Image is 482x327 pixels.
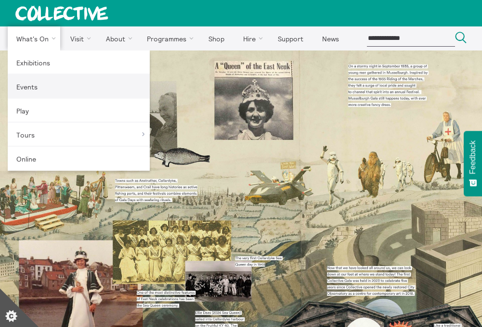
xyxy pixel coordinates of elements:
a: Support [269,26,312,50]
a: About [97,26,137,50]
a: Play [8,99,150,123]
a: Events [8,75,150,99]
a: Visit [62,26,96,50]
a: Tours [8,123,150,147]
a: Online [8,147,150,171]
span: Feedback [469,140,477,174]
a: What's On [8,26,60,50]
button: Feedback - Show survey [464,131,482,196]
a: Shop [200,26,233,50]
a: Exhibitions [8,50,150,75]
a: Hire [235,26,268,50]
a: Programmes [139,26,198,50]
a: News [313,26,347,50]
